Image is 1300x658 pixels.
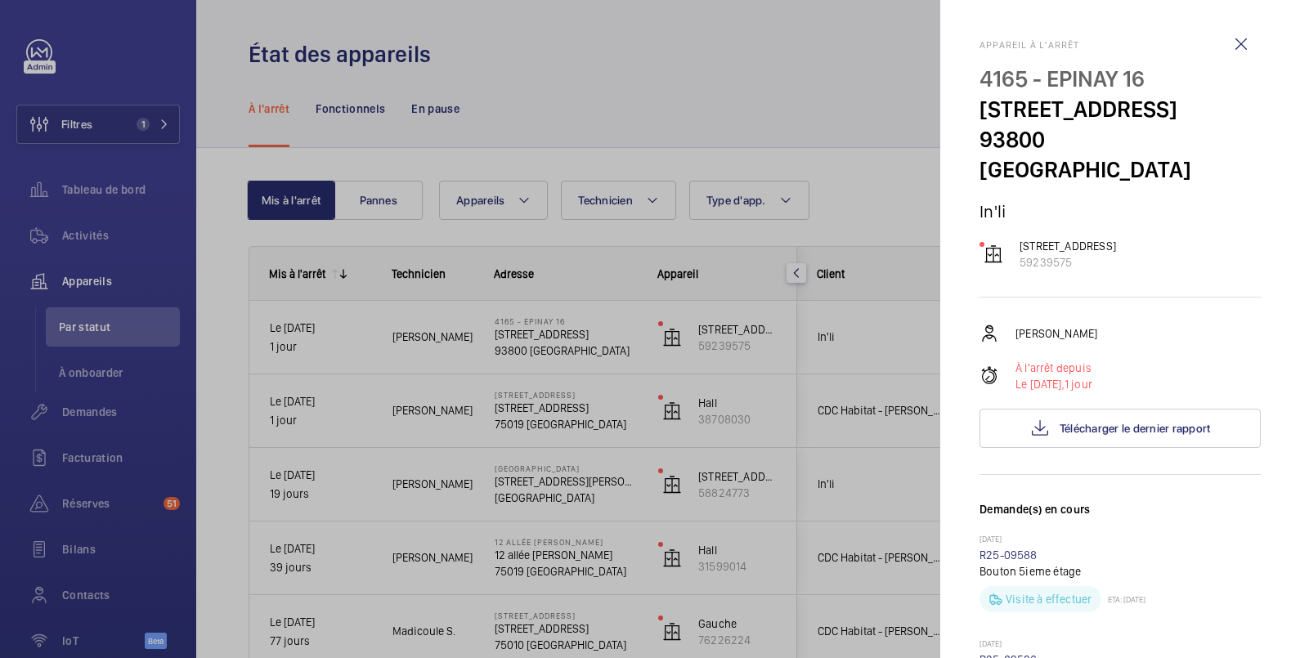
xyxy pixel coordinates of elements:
[1015,325,1097,342] p: [PERSON_NAME]
[1020,238,1116,254] p: [STREET_ADDRESS]
[1015,378,1065,391] span: Le [DATE],
[1060,422,1211,435] span: Télécharger le dernier rapport
[979,548,1038,562] a: R25-09588
[1020,254,1116,271] p: 59239575
[979,94,1261,124] p: [STREET_ADDRESS]
[979,64,1261,94] p: 4165 - EPINAY 16
[979,124,1261,185] p: 93800 [GEOGRAPHIC_DATA]
[984,244,1003,264] img: elevator.svg
[979,563,1261,580] p: Bouton 5ieme étage
[979,501,1261,534] h3: Demande(s) en cours
[1101,594,1145,604] p: ETA: [DATE]
[1015,360,1092,376] p: À l'arrêt depuis
[1006,591,1092,607] p: Visite à effectuer
[979,638,1261,651] p: [DATE]
[1015,376,1092,392] p: 1 jour
[979,409,1261,448] button: Télécharger le dernier rapport
[979,534,1261,547] p: [DATE]
[979,201,1261,222] p: In'li
[979,39,1261,51] h2: Appareil à l'arrêt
